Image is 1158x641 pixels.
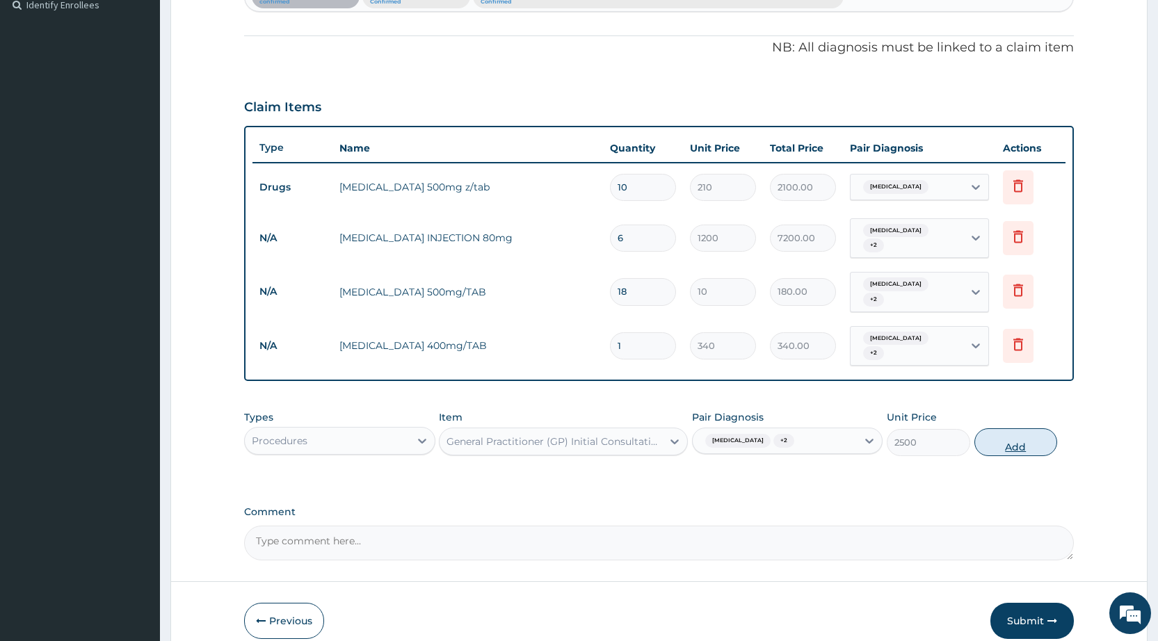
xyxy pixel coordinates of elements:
span: + 2 [863,346,884,360]
td: N/A [252,225,332,251]
div: Minimize live chat window [228,7,262,40]
label: Comment [244,506,1074,518]
td: Drugs [252,175,332,200]
span: [MEDICAL_DATA] [863,180,928,194]
span: [MEDICAL_DATA] [863,277,928,291]
h3: Claim Items [244,100,321,115]
span: [MEDICAL_DATA] [863,224,928,238]
td: [MEDICAL_DATA] 400mg/TAB [332,332,603,359]
td: N/A [252,333,332,359]
button: Previous [244,603,324,639]
th: Quantity [603,134,683,162]
img: d_794563401_company_1708531726252_794563401 [26,70,56,104]
th: Name [332,134,603,162]
td: [MEDICAL_DATA] INJECTION 80mg [332,224,603,252]
div: Chat with us now [72,78,234,96]
th: Total Price [763,134,843,162]
td: [MEDICAL_DATA] 500mg z/tab [332,173,603,201]
span: + 2 [863,293,884,307]
th: Actions [996,134,1065,162]
label: Pair Diagnosis [692,410,764,424]
td: N/A [252,279,332,305]
span: + 2 [773,434,794,448]
label: Unit Price [887,410,937,424]
label: Item [439,410,463,424]
th: Pair Diagnosis [843,134,996,162]
button: Submit [990,603,1074,639]
div: Procedures [252,434,307,448]
button: Add [974,428,1057,456]
textarea: Type your message and hit 'Enter' [7,380,265,428]
label: Types [244,412,273,423]
p: NB: All diagnosis must be linked to a claim item [244,39,1074,57]
span: We're online! [81,175,192,316]
span: [MEDICAL_DATA] [863,332,928,346]
td: [MEDICAL_DATA] 500mg/TAB [332,278,603,306]
th: Type [252,135,332,161]
div: General Practitioner (GP) Initial Consultation fee [447,435,664,448]
span: [MEDICAL_DATA] [705,434,771,448]
th: Unit Price [683,134,763,162]
span: + 2 [863,238,884,252]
